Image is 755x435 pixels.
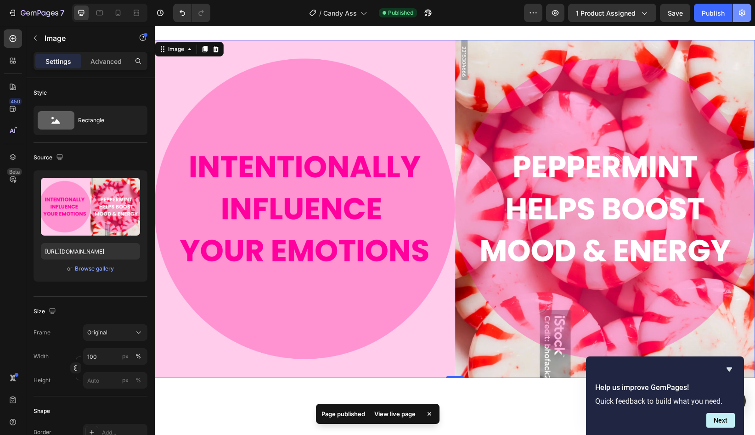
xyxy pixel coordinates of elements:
[34,328,51,337] label: Frame
[34,152,65,164] div: Source
[90,56,122,66] p: Advanced
[122,352,129,361] div: px
[173,4,210,22] div: Undo/Redo
[34,407,50,415] div: Shape
[133,375,144,386] button: px
[135,376,141,384] div: %
[34,89,47,97] div: Style
[83,324,147,341] button: Original
[45,56,71,66] p: Settings
[83,348,147,365] input: px%
[87,328,107,337] span: Original
[60,7,64,18] p: 7
[595,397,735,406] p: Quick feedback to build what you need.
[660,4,690,22] button: Save
[41,243,140,260] input: https://example.com/image.jpg
[369,407,421,420] div: View live page
[41,178,140,236] img: preview-image
[133,351,144,362] button: px
[595,382,735,393] h2: Help us improve GemPages!
[595,364,735,428] div: Help us improve GemPages!
[78,110,134,131] div: Rectangle
[4,4,68,22] button: 7
[319,8,321,18] span: /
[75,265,114,273] div: Browse gallery
[321,409,365,418] p: Page published
[45,33,123,44] p: Image
[67,263,73,274] span: or
[120,375,131,386] button: %
[135,352,141,361] div: %
[34,376,51,384] label: Height
[83,372,147,389] input: px%
[568,4,656,22] button: 1 product assigned
[7,168,22,175] div: Beta
[702,8,725,18] div: Publish
[388,9,413,17] span: Published
[724,364,735,375] button: Hide survey
[706,413,735,428] button: Next question
[323,8,357,18] span: Candy Ass
[668,9,683,17] span: Save
[694,4,732,22] button: Publish
[34,305,58,318] div: Size
[122,376,129,384] div: px
[9,98,22,105] div: 450
[576,8,636,18] span: 1 product assigned
[74,264,114,273] button: Browse gallery
[155,26,755,435] iframe: Design area
[120,351,131,362] button: %
[34,352,49,361] label: Width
